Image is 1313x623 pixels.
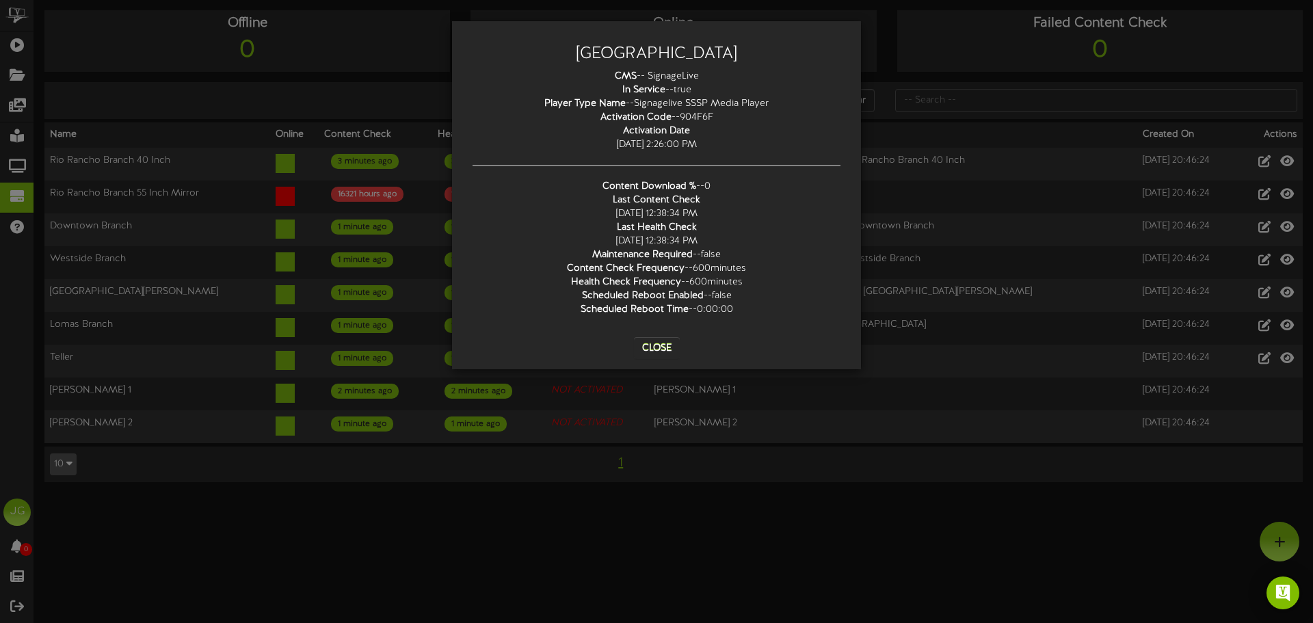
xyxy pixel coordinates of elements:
b: Last Content Check [613,195,700,205]
button: Close [634,337,680,359]
b: Content Download % [602,181,696,191]
b: Activation Code [600,112,672,122]
div: -- SignageLive -- true -- Signagelive SSSP Media Player -- 904F6F [DATE] 2:26:00 PM -- 0 [DATE] 1... [462,70,851,317]
b: Health Check Frequency [571,277,681,287]
b: Scheduled Reboot Enabled [582,291,704,301]
h3: [GEOGRAPHIC_DATA] [473,45,840,63]
b: Maintenance Required [592,250,693,260]
b: Activation Date [623,126,690,136]
b: Last Health Check [617,222,697,233]
b: Content Check Frequency [567,263,685,274]
b: Player Type Name [544,98,626,109]
b: CMS [615,71,637,81]
div: Open Intercom Messenger [1266,576,1299,609]
b: In Service [622,85,665,95]
b: Scheduled Reboot Time [581,304,689,315]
